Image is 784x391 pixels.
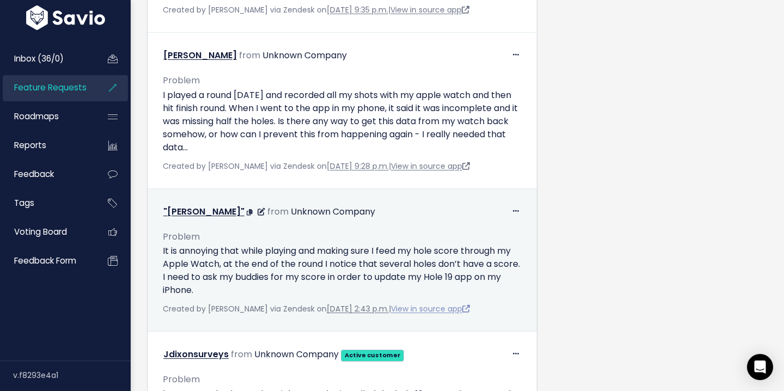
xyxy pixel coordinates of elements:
[391,303,470,314] a: View in source app
[14,53,64,64] span: Inbox (36/0)
[14,139,46,151] span: Reports
[262,48,347,64] div: Unknown Company
[3,248,90,273] a: Feedback form
[345,351,401,359] strong: Active customer
[14,111,59,122] span: Roadmaps
[3,46,90,71] a: Inbox (36/0)
[3,75,90,100] a: Feature Requests
[3,191,90,216] a: Tags
[163,373,200,386] span: Problem
[247,209,253,216] i: Copy Email to clipboard
[163,89,522,154] p: I played a round [DATE] and recorded all my shots with my apple watch and then hit finish round. ...
[13,361,131,389] div: v.f8293e4a1
[390,4,469,15] a: View in source app
[163,4,469,15] span: Created by [PERSON_NAME] via Zendesk on |
[267,205,289,218] span: from
[291,204,375,220] div: Unknown Company
[747,354,773,380] div: Open Intercom Messenger
[163,74,200,87] span: Problem
[254,347,339,363] div: Unknown Company
[14,255,76,266] span: Feedback form
[327,303,389,314] a: [DATE] 2:43 p.m.
[163,230,200,243] span: Problem
[3,104,90,129] a: Roadmaps
[14,82,87,93] span: Feature Requests
[14,168,54,180] span: Feedback
[163,348,229,361] a: Jdixonsurveys
[163,245,522,297] p: It is annoying that while playing and making sure I feed my hole score through my Apple Watch, at...
[231,348,252,361] span: from
[163,205,244,218] a: "[PERSON_NAME]"
[3,162,90,187] a: Feedback
[391,161,470,172] a: View in source app
[163,303,470,314] span: Created by [PERSON_NAME] via Zendesk on |
[327,161,389,172] a: [DATE] 9:28 p.m.
[327,4,388,15] a: [DATE] 9:35 p.m.
[14,197,34,209] span: Tags
[163,49,237,62] a: [PERSON_NAME]
[23,5,108,30] img: logo-white.9d6f32f41409.svg
[239,49,260,62] span: from
[3,219,90,245] a: Voting Board
[3,133,90,158] a: Reports
[14,226,67,237] span: Voting Board
[163,161,470,172] span: Created by [PERSON_NAME] via Zendesk on |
